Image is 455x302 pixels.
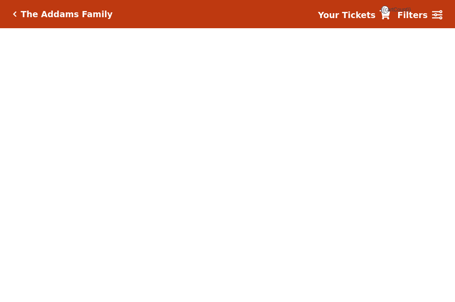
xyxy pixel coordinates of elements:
a: Filters [397,9,442,22]
span: {{cartCount}} [381,6,389,14]
a: Your Tickets {{cartCount}} [318,9,390,22]
h5: The Addams Family [21,9,112,19]
strong: Filters [397,10,428,20]
a: Click here to go back to filters [13,11,17,17]
strong: Your Tickets [318,10,376,20]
